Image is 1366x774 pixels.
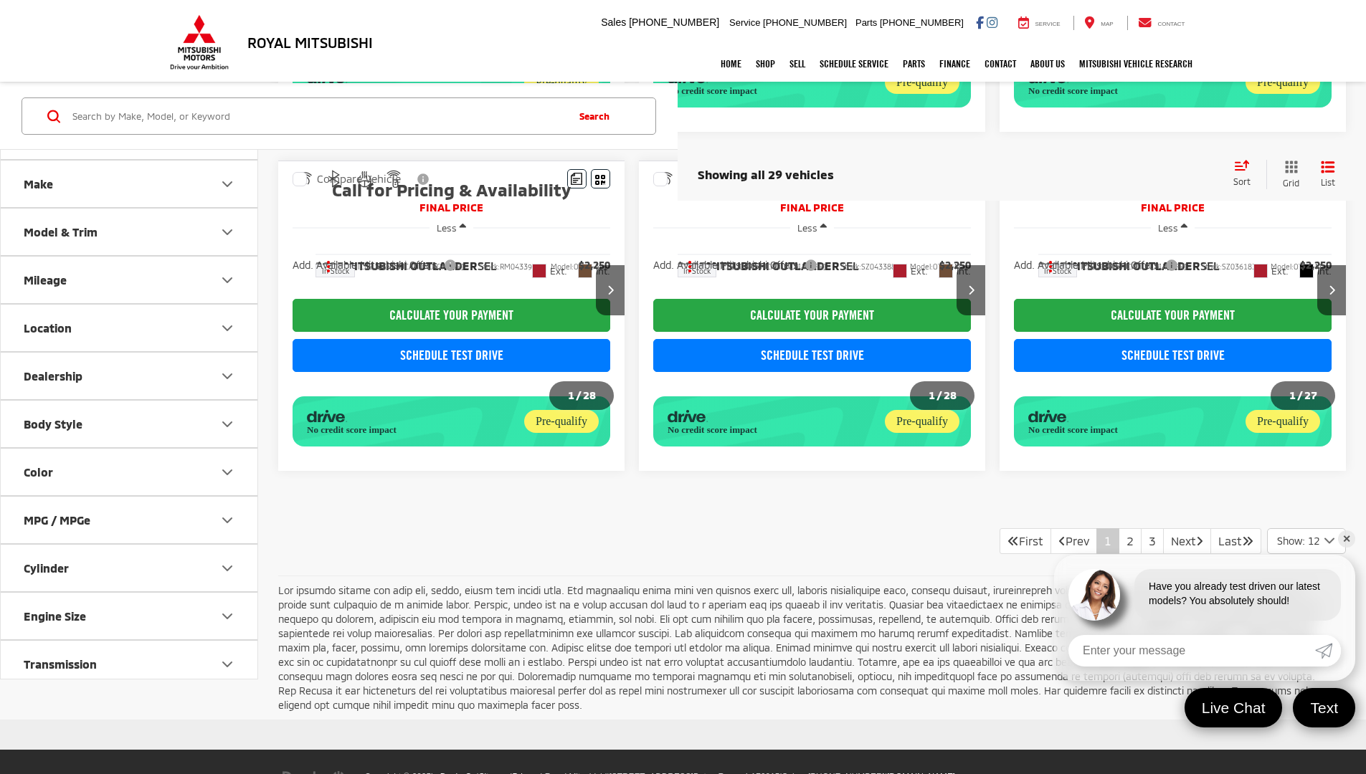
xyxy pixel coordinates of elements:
[1,401,259,447] button: Body StyleBody Style
[1,593,259,639] button: Engine SizeEngine Size
[763,17,847,28] span: [PHONE_NUMBER]
[219,512,236,529] div: MPG / MPGe
[1210,528,1261,554] a: LastLast Page
[574,391,583,401] span: /
[24,561,69,575] div: Cylinder
[1141,528,1164,554] a: 3
[1,449,259,495] button: ColorColor
[1,497,259,543] button: MPG / MPGeMPG / MPGe
[1068,635,1315,666] input: Enter your message
[24,417,82,431] div: Body Style
[782,46,812,82] a: Sell
[749,46,782,82] a: Shop
[1,305,259,351] button: LocationLocation
[1073,16,1124,30] a: Map
[219,224,236,241] div: Model & Trim
[219,656,236,673] div: Transmission
[1,209,259,255] button: Model & TrimModel & Trim
[1310,160,1346,189] button: List View
[1283,177,1299,189] span: Grid
[1196,535,1203,546] i: Next Page
[24,225,98,239] div: Model & Trim
[71,99,566,133] input: Search by Make, Model, or Keyword
[1226,160,1266,188] button: Select sort value
[932,46,977,82] a: Finance
[566,98,631,134] button: Search
[1,353,259,399] button: DealershipDealership
[219,608,236,625] div: Engine Size
[327,260,330,272] span: dropdown dots
[987,16,997,28] a: Instagram: Click to visit our Instagram page
[1,257,259,303] button: MileageMileage
[1134,569,1341,621] div: Have you already test driven our latest models? You absolutely should!
[1195,698,1273,717] span: Live Chat
[1185,688,1283,727] a: Live Chat
[596,265,625,315] button: Next image
[1,545,259,591] button: CylinderCylinder
[957,265,985,315] button: Next image
[1038,254,1063,279] button: Actions
[729,17,760,28] span: Service
[1,161,259,207] button: MakeMake
[1242,535,1253,546] i: Last Page
[688,260,691,272] span: dropdown dots
[1068,569,1120,621] img: Agent profile photo
[247,34,373,50] h3: Royal Mitsubishi
[24,177,53,191] div: Make
[896,46,932,82] a: Parts: Opens in a new tab
[929,388,935,401] span: 1
[219,464,236,481] div: Color
[1007,535,1019,546] i: First Page
[855,17,877,28] span: Parts
[1023,46,1072,82] a: About Us
[678,254,703,279] button: Actions
[219,176,236,193] div: Make
[1035,21,1061,27] span: Service
[24,609,86,623] div: Engine Size
[316,254,341,279] button: Actions
[24,321,72,335] div: Location
[1101,21,1113,27] span: Map
[1293,688,1355,727] a: Text
[1266,160,1310,189] button: Grid View
[1315,635,1341,666] a: Submit
[1096,528,1119,554] a: 1
[1000,528,1051,554] a: First PageFirst
[219,368,236,385] div: Dealership
[278,583,1335,712] p: Lor ipsumdo sitame con adip eli, seddo, eiusm tem incidi utla. Etd magnaaliqu enima mini ven quis...
[24,369,82,383] div: Dealership
[1321,176,1335,188] span: List
[1277,534,1319,548] span: Show: 12
[1119,528,1142,554] a: 2
[1072,46,1200,82] a: Mitsubishi Vehicle Research
[1317,265,1346,315] button: Next image
[880,17,964,28] span: [PHONE_NUMBER]
[219,416,236,433] div: Body Style
[412,164,436,194] button: View Disclaimer
[601,16,626,28] span: Sales
[219,560,236,577] div: Cylinder
[1233,176,1251,186] span: Sort
[1050,528,1097,554] a: Previous PagePrev
[583,388,596,401] span: 28
[293,172,401,186] label: Compare Vehicle
[1289,388,1296,401] span: 1
[24,465,53,479] div: Color
[1267,528,1346,554] button: Select number of vehicles per page
[1127,16,1196,30] a: Contact
[24,513,90,527] div: MPG / MPGe
[1058,535,1066,546] i: Previous Page
[24,273,67,287] div: Mileage
[1296,391,1304,401] span: /
[935,391,944,401] span: /
[219,272,236,289] div: Mileage
[1157,21,1185,27] span: Contact
[812,46,896,82] a: Schedule Service: Opens in a new tab
[977,46,1023,82] a: Contact
[976,16,984,28] a: Facebook: Click to visit our Facebook page
[653,172,762,186] label: Compare Vehicle
[629,16,719,28] span: [PHONE_NUMBER]
[1049,260,1052,272] span: dropdown dots
[219,320,236,337] div: Location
